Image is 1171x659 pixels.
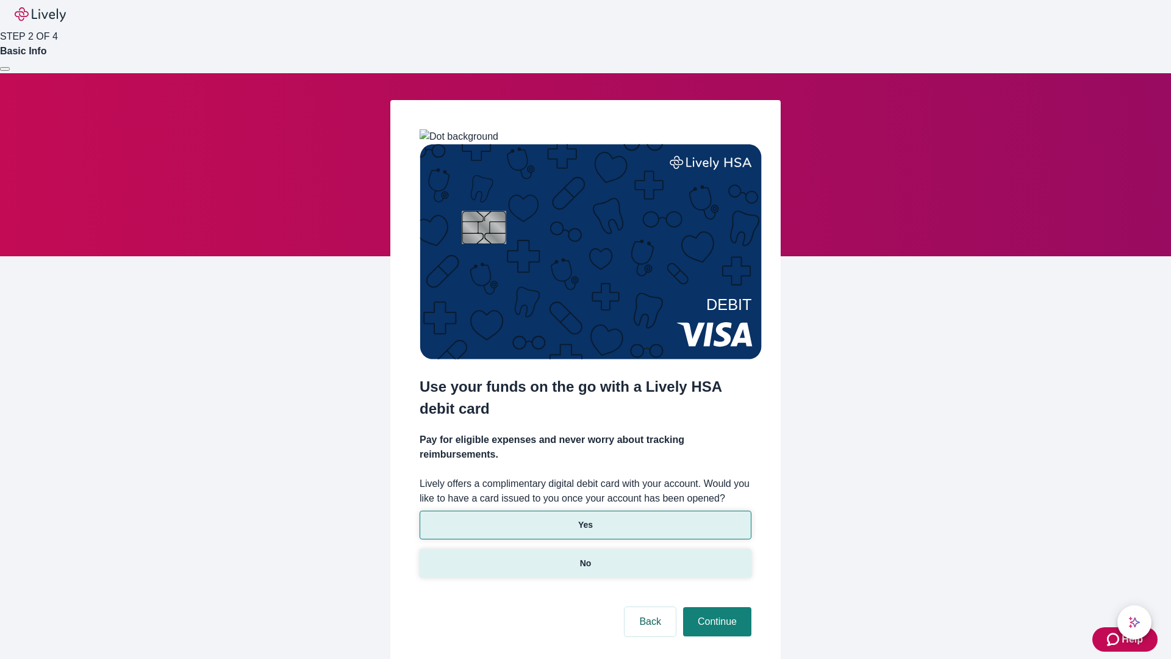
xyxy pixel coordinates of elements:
[420,144,762,359] img: Debit card
[1117,605,1151,639] button: chat
[420,376,751,420] h2: Use your funds on the go with a Lively HSA debit card
[420,433,751,462] h4: Pay for eligible expenses and never worry about tracking reimbursements.
[625,607,676,636] button: Back
[420,477,751,506] label: Lively offers a complimentary digital debit card with your account. Would you like to have a card...
[1092,627,1158,652] button: Zendesk support iconHelp
[420,511,751,539] button: Yes
[578,519,593,531] p: Yes
[420,129,498,144] img: Dot background
[580,557,592,570] p: No
[1107,632,1122,647] svg: Zendesk support icon
[683,607,751,636] button: Continue
[1122,632,1143,647] span: Help
[15,7,66,22] img: Lively
[1128,616,1141,628] svg: Lively AI Assistant
[420,549,751,578] button: No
